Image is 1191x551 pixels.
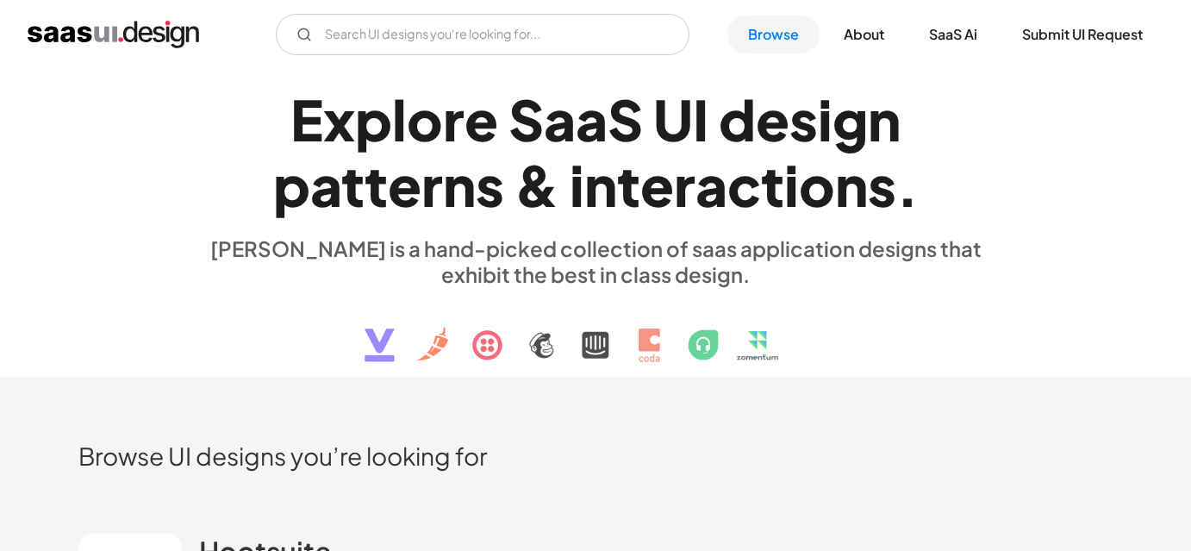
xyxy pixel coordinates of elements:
[823,16,905,53] a: About
[276,14,689,55] input: Search UI designs you're looking for...
[908,16,998,53] a: SaaS Ai
[334,287,857,377] img: text, icon, saas logo
[78,441,1113,471] h2: Browse UI designs you’re looking for
[199,86,992,219] h1: Explore SaaS UI design patterns & interactions.
[1001,16,1163,53] a: Submit UI Request
[727,16,820,53] a: Browse
[199,235,992,287] div: [PERSON_NAME] is a hand-picked collection of saas application designs that exhibit the best in cl...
